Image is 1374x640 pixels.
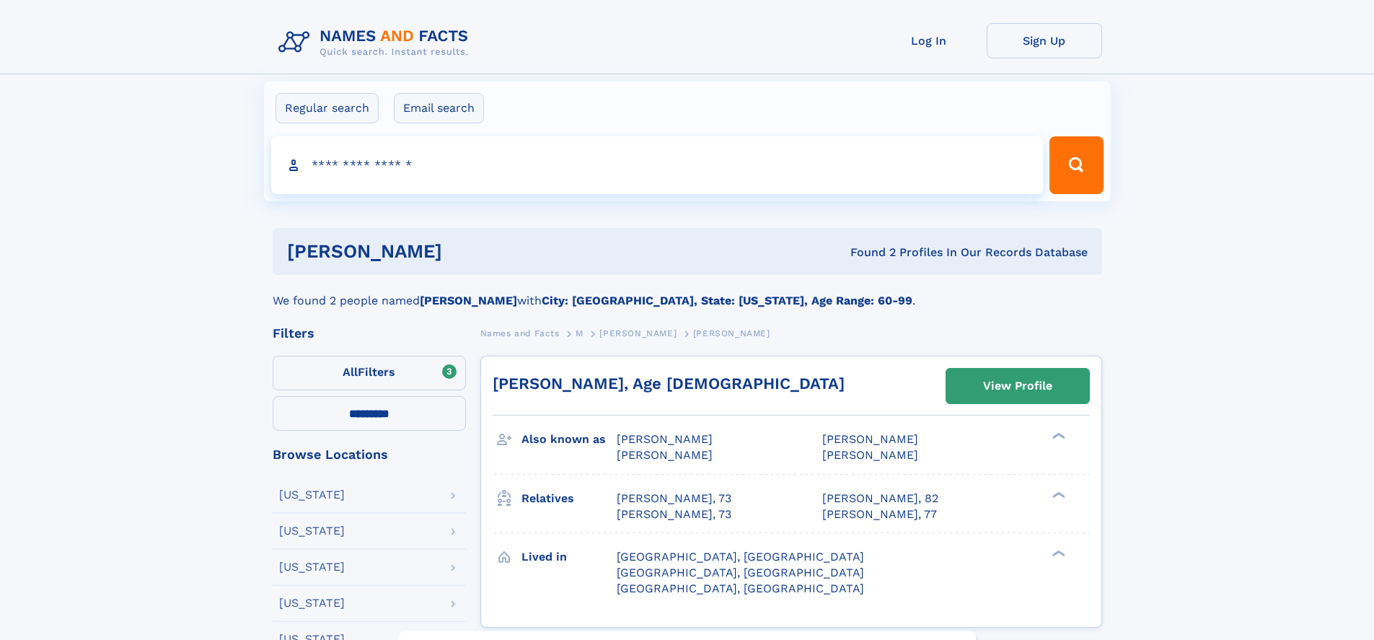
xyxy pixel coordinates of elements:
a: M [576,324,583,342]
div: ❯ [1049,490,1066,499]
b: City: [GEOGRAPHIC_DATA], State: [US_STATE], Age Range: 60-99 [542,294,912,307]
a: [PERSON_NAME] [599,324,677,342]
span: [PERSON_NAME] [617,448,713,462]
label: Filters [273,356,466,390]
b: [PERSON_NAME] [420,294,517,307]
div: Filters [273,327,466,340]
input: search input [271,136,1044,194]
a: [PERSON_NAME], 82 [822,491,938,507]
div: Found 2 Profiles In Our Records Database [646,245,1088,260]
span: [GEOGRAPHIC_DATA], [GEOGRAPHIC_DATA] [617,582,864,595]
span: [PERSON_NAME] [822,448,918,462]
div: View Profile [983,369,1052,403]
div: [US_STATE] [279,489,345,501]
a: [PERSON_NAME], 73 [617,491,731,507]
img: Logo Names and Facts [273,23,480,62]
a: Log In [871,23,987,58]
div: We found 2 people named with . [273,275,1102,310]
div: Browse Locations [273,448,466,461]
span: [GEOGRAPHIC_DATA], [GEOGRAPHIC_DATA] [617,550,864,564]
span: M [576,328,583,338]
a: Sign Up [987,23,1102,58]
a: [PERSON_NAME], Age [DEMOGRAPHIC_DATA] [493,374,845,393]
h1: [PERSON_NAME] [287,242,646,260]
span: [PERSON_NAME] [599,328,677,338]
span: [GEOGRAPHIC_DATA], [GEOGRAPHIC_DATA] [617,566,864,579]
a: [PERSON_NAME], 73 [617,507,731,522]
div: [US_STATE] [279,597,345,609]
a: Names and Facts [480,324,560,342]
div: [US_STATE] [279,561,345,573]
span: [PERSON_NAME] [693,328,770,338]
span: [PERSON_NAME] [822,432,918,446]
div: [US_STATE] [279,525,345,537]
span: All [343,365,358,379]
h3: Relatives [521,486,617,511]
div: ❯ [1049,431,1066,441]
a: [PERSON_NAME], 77 [822,507,937,522]
h3: Lived in [521,545,617,569]
button: Search Button [1049,136,1103,194]
div: ❯ [1049,548,1066,558]
h3: Also known as [521,427,617,452]
label: Email search [394,93,484,123]
label: Regular search [276,93,379,123]
a: View Profile [946,369,1089,403]
span: [PERSON_NAME] [617,432,713,446]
